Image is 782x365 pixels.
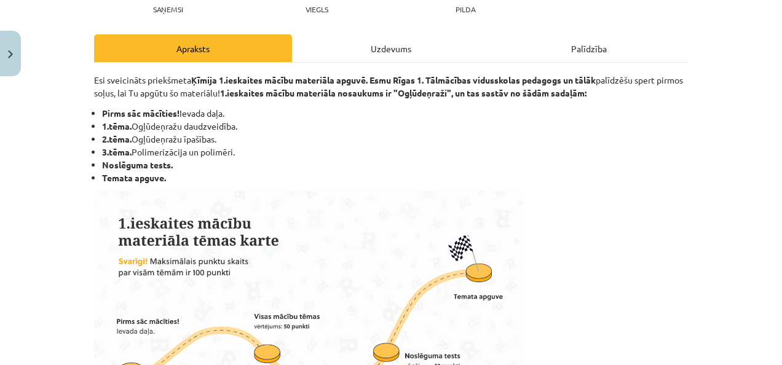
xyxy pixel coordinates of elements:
p: Saņemsi [148,5,188,14]
strong: 1.tēma. [102,120,132,131]
p: Viegls [306,5,328,14]
strong: 3.tēma. [102,146,132,157]
img: icon-close-lesson-0947bae3869378f0d4975bcd49f059093ad1ed9edebbc8119c70593378902aed.svg [8,50,13,58]
strong: 1.ieskaites mācību materiāla nosaukums ir "Ogļūdeņraži", un tas sastāv no šādām sadaļām: [220,87,586,98]
div: Uzdevums [292,34,490,62]
li: Ogļūdeņražu daudzveidība. [102,120,688,133]
strong: Pirms sāc mācīties! [102,108,180,119]
strong: Ķīmija [191,74,217,85]
li: Ogļūdeņražu īpašības. [102,133,688,146]
strong: 2.tēma. [102,133,132,144]
li: Ievada daļa. [102,107,688,120]
strong: 1.ieskaites mācību materiāla apguvē. Esmu Rīgas 1. Tālmācības vidusskolas pedagogs un tālāk [219,74,596,85]
p: pilda [456,5,475,14]
div: Apraksts [94,34,292,62]
div: Palīdzība [490,34,688,62]
li: Polimerizācija un polimēri. [102,146,688,159]
p: Esi sveicināts priekšmeta palīdzēšu spert pirmos soļus, lai Tu apgūtu šo materiālu! [94,74,688,100]
strong: Noslēguma tests. [102,159,173,170]
strong: Temata apguve. [102,172,166,183]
